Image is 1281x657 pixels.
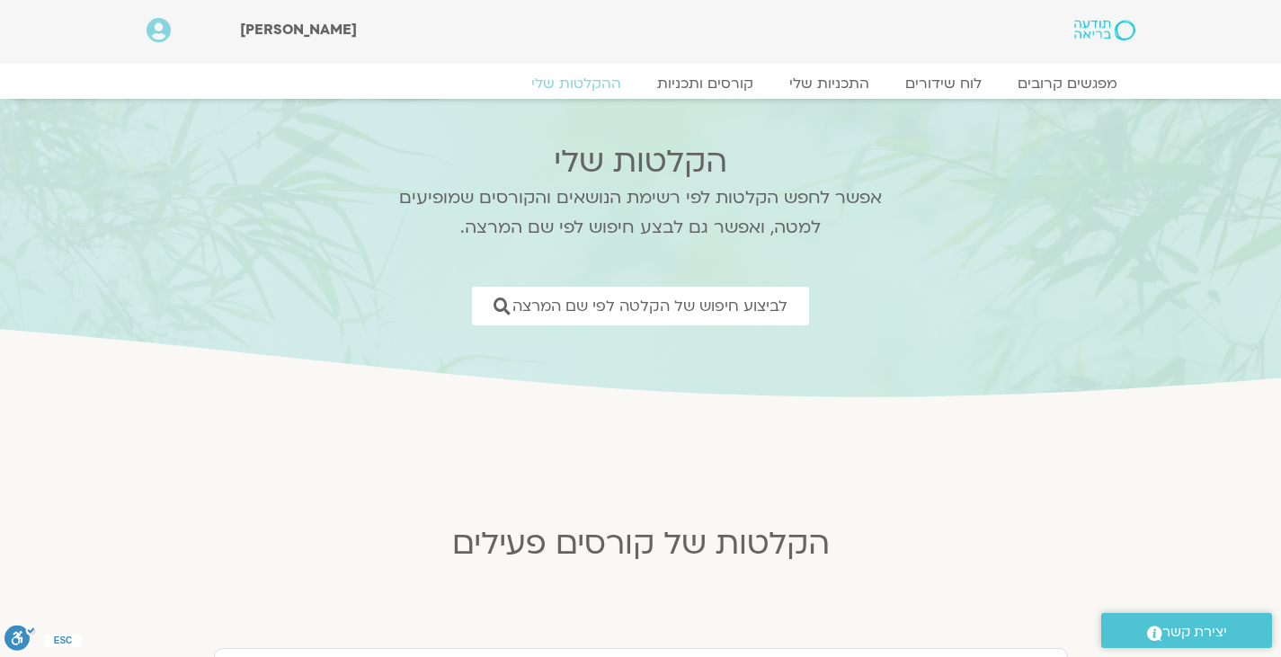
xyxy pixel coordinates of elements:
[376,144,906,180] h2: הקלטות שלי
[887,75,1000,93] a: לוח שידורים
[1000,75,1135,93] a: מפגשים קרובים
[147,75,1135,93] nav: Menu
[376,183,906,243] p: אפשר לחפש הקלטות לפי רשימת הנושאים והקורסים שמופיעים למטה, ואפשר גם לבצע חיפוש לפי שם המרצה.
[1101,613,1272,648] a: יצירת קשר
[472,287,809,325] a: לביצוע חיפוש של הקלטה לפי שם המרצה
[200,526,1081,562] h2: הקלטות של קורסים פעילים
[512,297,787,315] span: לביצוע חיפוש של הקלטה לפי שם המרצה
[240,20,357,40] span: [PERSON_NAME]
[639,75,771,93] a: קורסים ותכניות
[771,75,887,93] a: התכניות שלי
[1162,620,1227,644] span: יצירת קשר
[513,75,639,93] a: ההקלטות שלי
